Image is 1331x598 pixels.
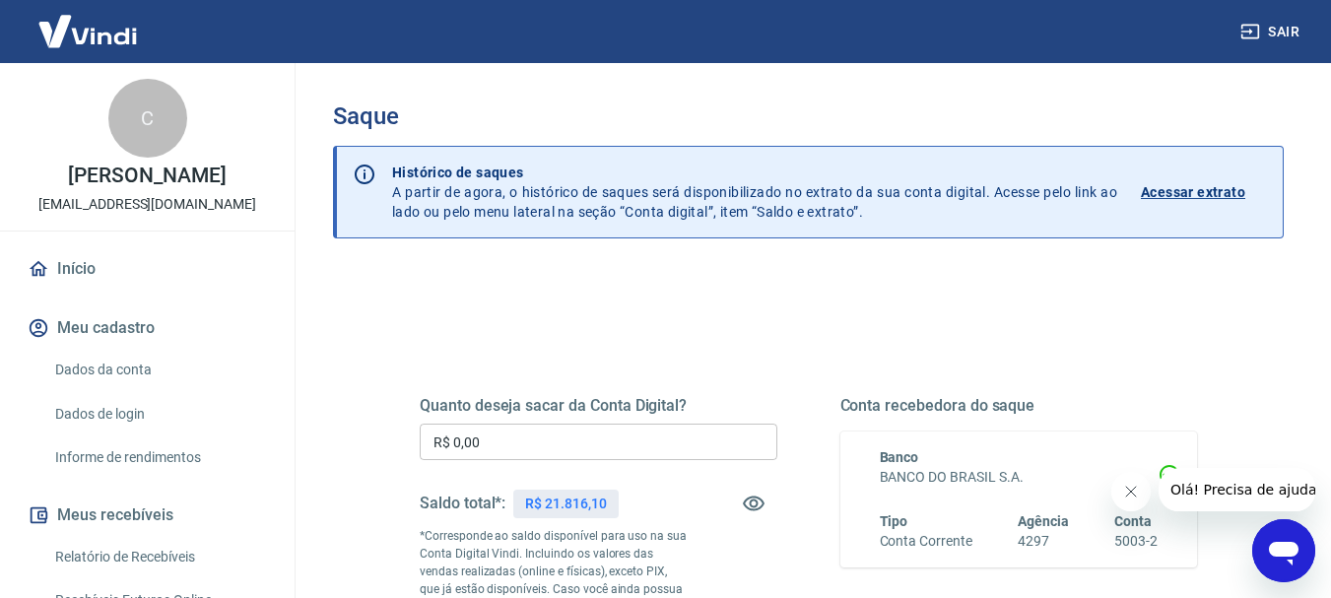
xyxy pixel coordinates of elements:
span: Olá! Precisa de ajuda? [12,14,166,30]
span: Conta [1114,513,1152,529]
span: Banco [880,449,919,465]
div: C [108,79,187,158]
h6: BANCO DO BRASIL S.A. [880,467,1159,488]
a: Informe de rendimentos [47,437,271,478]
p: Acessar extrato [1141,182,1245,202]
span: Agência [1018,513,1069,529]
h5: Saldo total*: [420,494,505,513]
p: [PERSON_NAME] [68,166,226,186]
button: Meu cadastro [24,306,271,350]
h6: 4297 [1018,531,1069,552]
button: Meus recebíveis [24,494,271,537]
p: Histórico de saques [392,163,1117,182]
a: Relatório de Recebíveis [47,537,271,577]
a: Dados de login [47,394,271,434]
iframe: Mensagem da empresa [1159,468,1315,511]
h3: Saque [333,102,1284,130]
a: Dados da conta [47,350,271,390]
a: Acessar extrato [1141,163,1267,222]
img: Vindi [24,1,152,61]
p: [EMAIL_ADDRESS][DOMAIN_NAME] [38,194,256,215]
h5: Conta recebedora do saque [840,396,1198,416]
p: R$ 21.816,10 [525,494,606,514]
h6: Conta Corrente [880,531,972,552]
button: Sair [1236,14,1307,50]
iframe: Fechar mensagem [1111,472,1151,511]
h6: 5003-2 [1114,531,1158,552]
p: A partir de agora, o histórico de saques será disponibilizado no extrato da sua conta digital. Ac... [392,163,1117,222]
h5: Quanto deseja sacar da Conta Digital? [420,396,777,416]
a: Início [24,247,271,291]
span: Tipo [880,513,908,529]
iframe: Botão para abrir a janela de mensagens [1252,519,1315,582]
